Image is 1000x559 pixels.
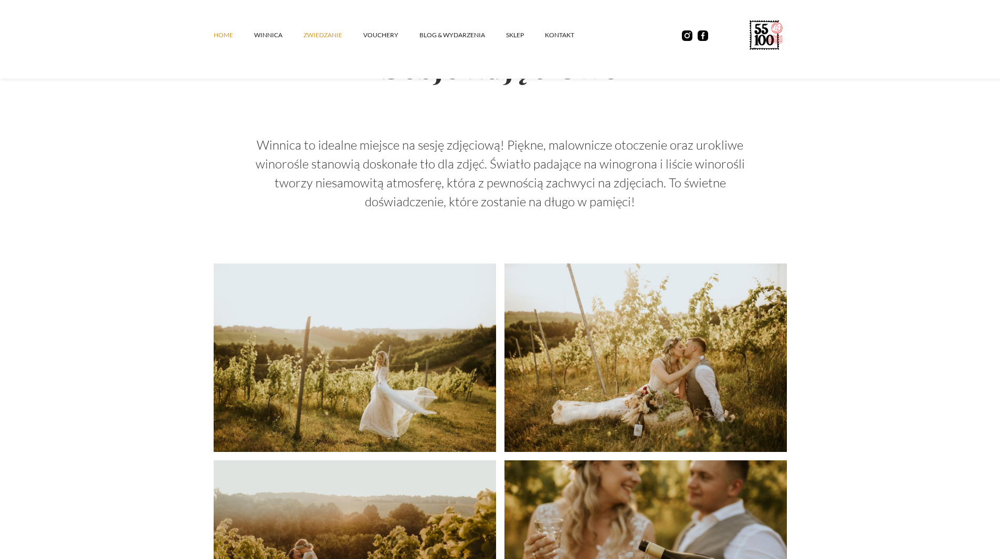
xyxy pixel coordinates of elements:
[419,19,506,51] a: Blog & Wydarzenia
[214,19,254,51] a: Home
[254,19,303,51] a: winnica
[303,19,363,51] a: ZWIEDZANIE
[363,19,419,51] a: vouchery
[506,19,545,51] a: SKLEP
[545,19,595,51] a: kontakt
[504,263,787,452] img: The bride and groom kiss during a wedding session in a vineyard
[254,135,747,211] p: Winnica to idealne miejsce na sesję zdjęciową! Piękne, malownicze otoczenie oraz urokliwe winoroś...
